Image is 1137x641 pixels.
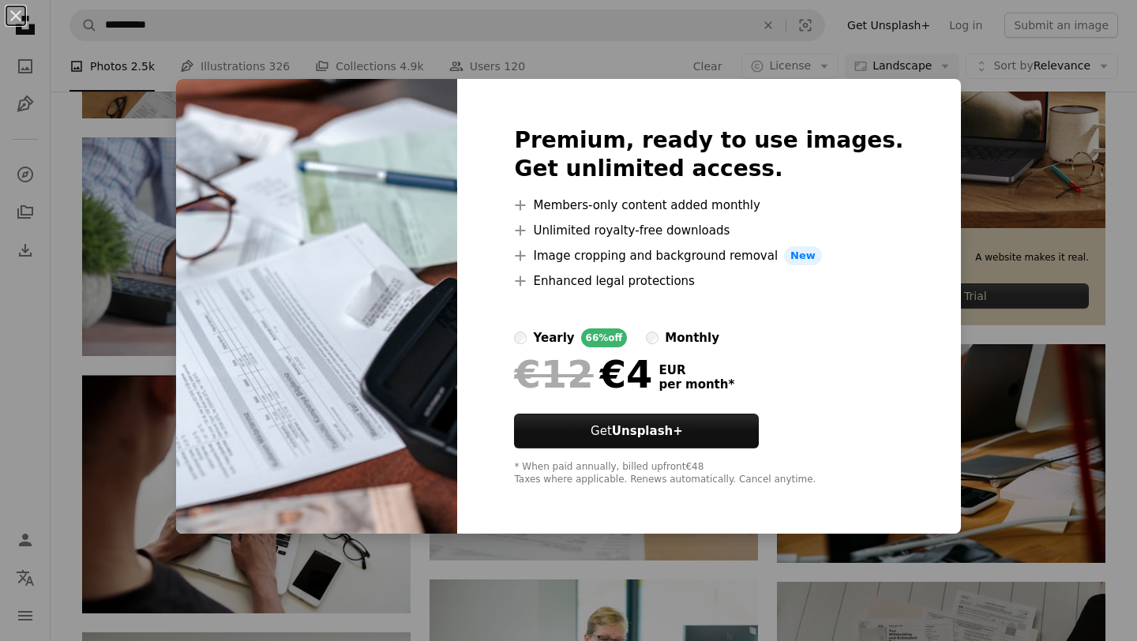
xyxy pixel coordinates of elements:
li: Members-only content added monthly [514,196,903,215]
div: 66% off [581,328,628,347]
img: premium_photo-1679496826352-7d31b19d57dd [176,79,457,534]
div: * When paid annually, billed upfront €48 Taxes where applicable. Renews automatically. Cancel any... [514,461,903,486]
div: monthly [665,328,719,347]
span: per month * [659,377,734,392]
strong: Unsplash+ [612,424,683,438]
span: New [784,246,822,265]
li: Enhanced legal protections [514,272,903,291]
span: EUR [659,363,734,377]
div: yearly [533,328,574,347]
li: Image cropping and background removal [514,246,903,265]
h2: Premium, ready to use images. Get unlimited access. [514,126,903,183]
div: €4 [514,354,652,395]
input: yearly66%off [514,332,527,344]
button: GetUnsplash+ [514,414,759,448]
li: Unlimited royalty-free downloads [514,221,903,240]
input: monthly [646,332,659,344]
span: €12 [514,354,593,395]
